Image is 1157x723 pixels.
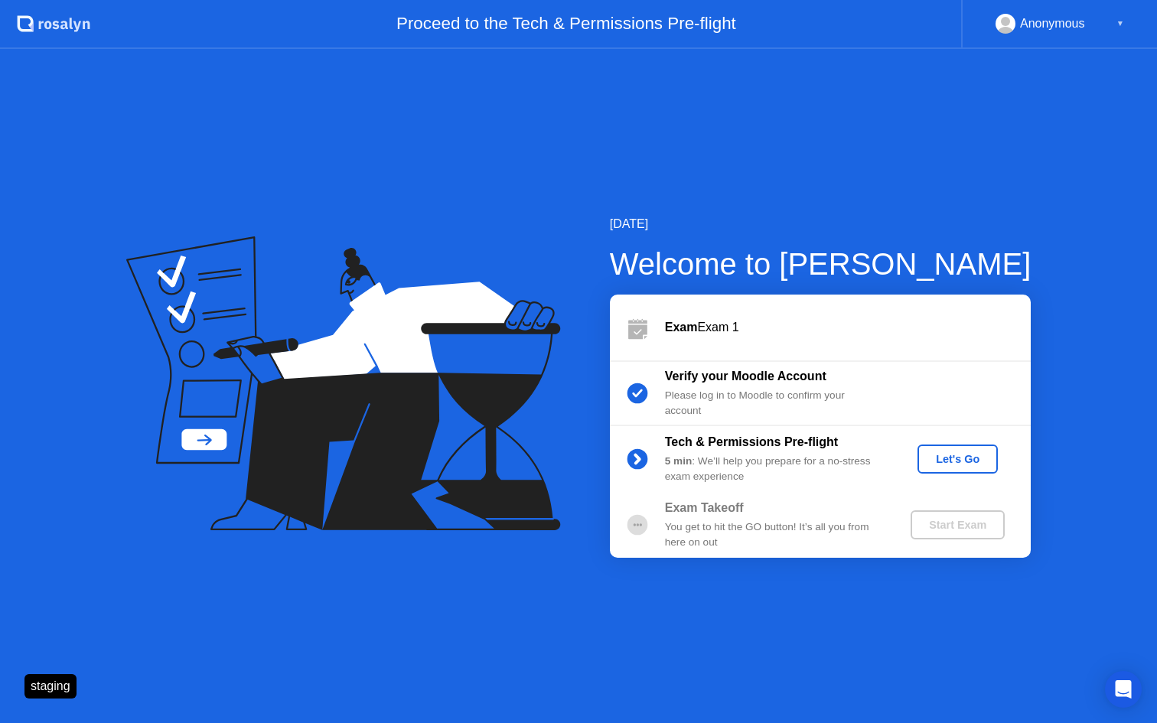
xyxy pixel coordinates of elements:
[665,370,826,383] b: Verify your Moodle Account
[1020,14,1085,34] div: Anonymous
[1116,14,1124,34] div: ▼
[665,501,744,514] b: Exam Takeoff
[665,455,693,467] b: 5 min
[610,241,1032,287] div: Welcome to [PERSON_NAME]
[917,519,999,531] div: Start Exam
[665,454,885,485] div: : We’ll help you prepare for a no-stress exam experience
[665,435,838,448] b: Tech & Permissions Pre-flight
[917,445,998,474] button: Let's Go
[610,215,1032,233] div: [DATE]
[665,321,698,334] b: Exam
[665,388,885,419] div: Please log in to Moodle to confirm your account
[24,674,77,699] div: staging
[1105,671,1142,708] div: Open Intercom Messenger
[911,510,1005,539] button: Start Exam
[665,519,885,551] div: You get to hit the GO button! It’s all you from here on out
[665,318,1031,337] div: Exam 1
[924,453,992,465] div: Let's Go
